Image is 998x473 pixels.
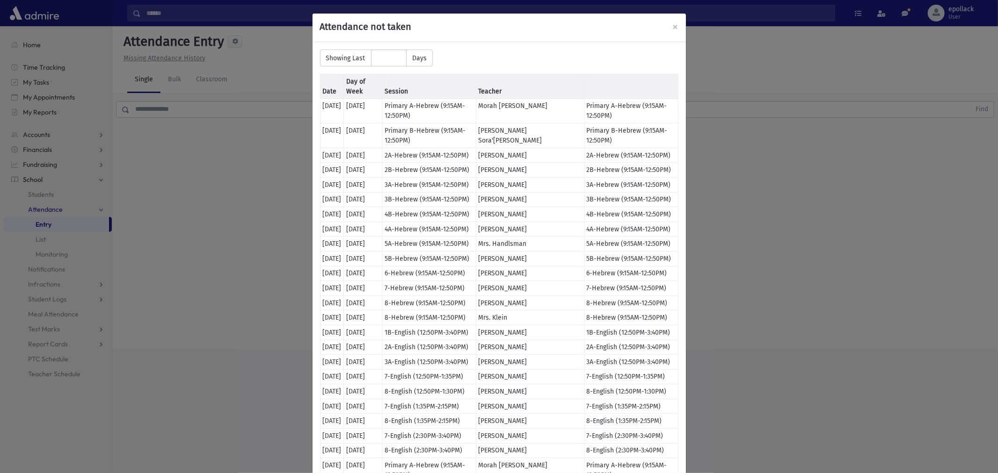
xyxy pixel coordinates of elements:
[476,369,584,384] td: [PERSON_NAME]
[586,209,675,219] div: 4B-Hebrew (9:15AM-12:50PM)
[476,414,584,429] td: [PERSON_NAME]
[476,236,584,251] td: Mrs. Handlsman
[344,355,382,370] td: [DATE]
[320,414,344,429] td: [DATE]
[344,192,382,207] td: [DATE]
[320,148,344,163] td: [DATE]
[382,399,476,414] td: 7-English (1:35PM-2:15PM)
[320,340,344,355] td: [DATE]
[476,207,584,222] td: [PERSON_NAME]
[382,414,476,429] td: 8-English (1:35PM-2:15PM)
[476,295,584,310] td: [PERSON_NAME]
[476,266,584,281] td: [PERSON_NAME]
[586,372,675,381] div: 7-English (12:50PM-1:35PM)
[320,163,344,178] td: [DATE]
[586,126,675,145] div: Primary B-Hebrew (9:15AM-12:50PM)
[344,74,382,99] th: Day of Week
[320,325,344,340] td: [DATE]
[476,310,584,325] td: Mrs. Klein
[344,443,382,458] td: [DATE]
[476,443,584,458] td: [PERSON_NAME]
[320,295,344,310] td: [DATE]
[586,268,675,278] div: 6-Hebrew (9:15AM-12:50PM)
[344,414,382,429] td: [DATE]
[320,99,344,123] td: [DATE]
[476,251,584,266] td: [PERSON_NAME]
[476,74,584,99] th: Teacher
[586,224,675,234] div: 4A-Hebrew (9:15AM-12:50PM)
[344,266,382,281] td: [DATE]
[476,325,584,340] td: [PERSON_NAME]
[586,328,675,337] div: 1B-English (12:50PM-3:40PM)
[673,20,678,33] span: ×
[320,192,344,207] td: [DATE]
[382,310,476,325] td: 8-Hebrew (9:15AM-12:50PM)
[476,222,584,236] td: [PERSON_NAME]
[586,445,675,455] div: 8-English (2:30PM-3:40PM)
[476,399,584,414] td: [PERSON_NAME]
[673,21,678,32] button: Close
[320,177,344,192] td: [DATE]
[586,150,675,160] div: 2A-Hebrew (9:15AM-12:50PM)
[344,236,382,251] td: [DATE]
[344,429,382,444] td: [DATE]
[476,340,584,355] td: [PERSON_NAME]
[344,251,382,266] td: [DATE]
[586,431,675,441] div: 7-English (2:30PM-3:40PM)
[382,236,476,251] td: 5A-Hebrew (9:15AM-12:50PM)
[382,99,476,123] td: Primary A-Hebrew (9:15AM-12:50PM)
[320,281,344,296] td: [DATE]
[382,163,476,178] td: 2B-Hebrew (9:15AM-12:50PM)
[344,148,382,163] td: [DATE]
[382,325,476,340] td: 1B-English (12:50PM-3:40PM)
[476,177,584,192] td: [PERSON_NAME]
[382,429,476,444] td: 7-English (2:30PM-3:40PM)
[344,325,382,340] td: [DATE]
[320,123,344,148] td: [DATE]
[476,163,584,178] td: [PERSON_NAME]
[320,207,344,222] td: [DATE]
[586,416,675,426] div: 8-English (1:35PM-2:15PM)
[586,401,675,411] div: 7-English (1:35PM-2:15PM)
[344,295,382,310] td: [DATE]
[586,254,675,264] div: 5B-Hebrew (9:15AM-12:50PM)
[320,399,344,414] td: [DATE]
[382,266,476,281] td: 6-Hebrew (9:15AM-12:50PM)
[476,148,584,163] td: [PERSON_NAME]
[344,163,382,178] td: [DATE]
[382,281,476,296] td: 7-Hebrew (9:15AM-12:50PM)
[476,123,584,148] td: [PERSON_NAME] Sora'[PERSON_NAME]
[586,101,675,121] div: Primary A-Hebrew (9:15AM-12:50PM)
[382,177,476,192] td: 3A-Hebrew (9:15AM-12:50PM)
[320,369,344,384] td: [DATE]
[320,266,344,281] td: [DATE]
[586,298,675,308] div: 8-Hebrew (9:15AM-12:50PM)
[320,236,344,251] td: [DATE]
[586,357,675,367] div: 3A-English (12:50PM-3:40PM)
[382,148,476,163] td: 2A-Hebrew (9:15AM-12:50PM)
[320,222,344,236] td: [DATE]
[320,429,344,444] td: [DATE]
[382,355,476,370] td: 3A-English (12:50PM-3:40PM)
[344,222,382,236] td: [DATE]
[344,207,382,222] td: [DATE]
[320,50,372,66] span: Showing Last
[320,355,344,370] td: [DATE]
[586,313,675,322] div: 8-Hebrew (9:15AM-12:50PM)
[382,74,476,99] th: Session
[344,310,382,325] td: [DATE]
[320,21,678,32] h5: Attendance not taken
[476,192,584,207] td: [PERSON_NAME]
[382,251,476,266] td: 5B-Hebrew (9:15AM-12:50PM)
[476,355,584,370] td: [PERSON_NAME]
[344,399,382,414] td: [DATE]
[476,281,584,296] td: [PERSON_NAME]
[586,180,675,190] div: 3A-Hebrew (9:15AM-12:50PM)
[344,369,382,384] td: [DATE]
[586,194,675,204] div: 3B-Hebrew (9:15AM-12:50PM)
[344,99,382,123] td: [DATE]
[382,443,476,458] td: 8-English (2:30PM-3:40PM)
[406,50,433,66] span: Days
[476,99,584,123] td: Morah [PERSON_NAME]
[344,281,382,296] td: [DATE]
